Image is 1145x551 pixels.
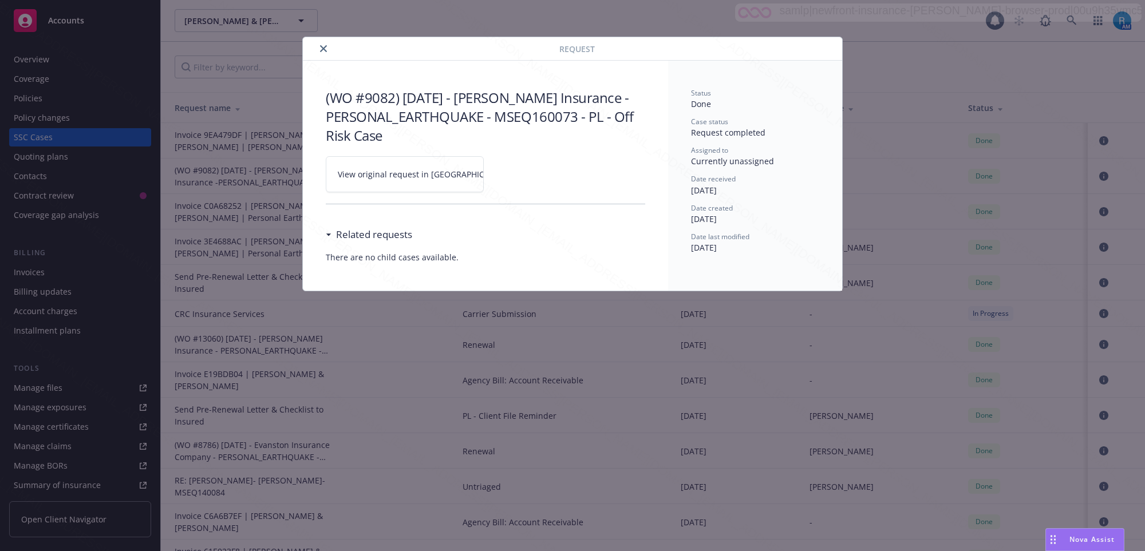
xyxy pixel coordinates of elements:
h3: Related requests [336,227,412,242]
span: Assigned to [691,145,728,155]
span: Done [691,98,711,109]
span: [DATE] [691,242,717,253]
div: Related requests [326,227,412,242]
span: Request [559,43,595,55]
span: Nova Assist [1069,534,1115,544]
h3: (WO #9082) [DATE] - [PERSON_NAME] Insurance -PERSONAL_EARTHQUAKE - MSEQ160073 - PL - Off Risk Case [326,88,645,145]
span: There are no child cases available. [326,251,645,263]
a: View original request in [GEOGRAPHIC_DATA] [326,156,484,192]
span: Request completed [691,127,765,138]
span: View original request in [GEOGRAPHIC_DATA] [338,168,511,180]
span: Date received [691,174,736,184]
span: Date created [691,203,733,213]
span: [DATE] [691,185,717,196]
span: Currently unassigned [691,156,774,167]
span: Status [691,88,711,98]
span: Case status [691,117,728,126]
button: Nova Assist [1045,528,1124,551]
div: Drag to move [1046,529,1060,550]
span: Date last modified [691,232,749,241]
span: [DATE] [691,213,717,224]
button: close [317,42,330,56]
